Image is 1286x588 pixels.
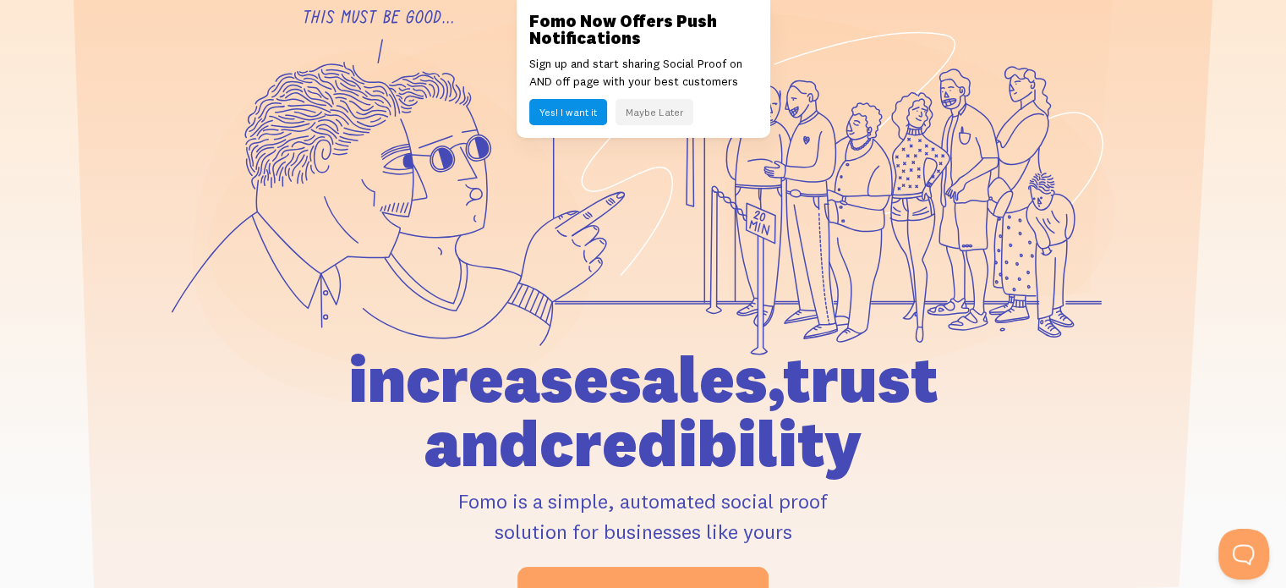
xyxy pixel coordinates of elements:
[616,99,693,125] button: Maybe Later
[252,347,1035,475] h1: increase sales, trust and credibility
[529,13,758,47] h3: Fomo Now Offers Push Notifications
[529,55,758,91] p: Sign up and start sharing Social Proof on AND off page with your best customers
[1218,529,1269,580] iframe: Help Scout Beacon - Open
[252,486,1035,547] p: Fomo is a simple, automated social proof solution for businesses like yours
[529,99,607,125] button: Yes! I want it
